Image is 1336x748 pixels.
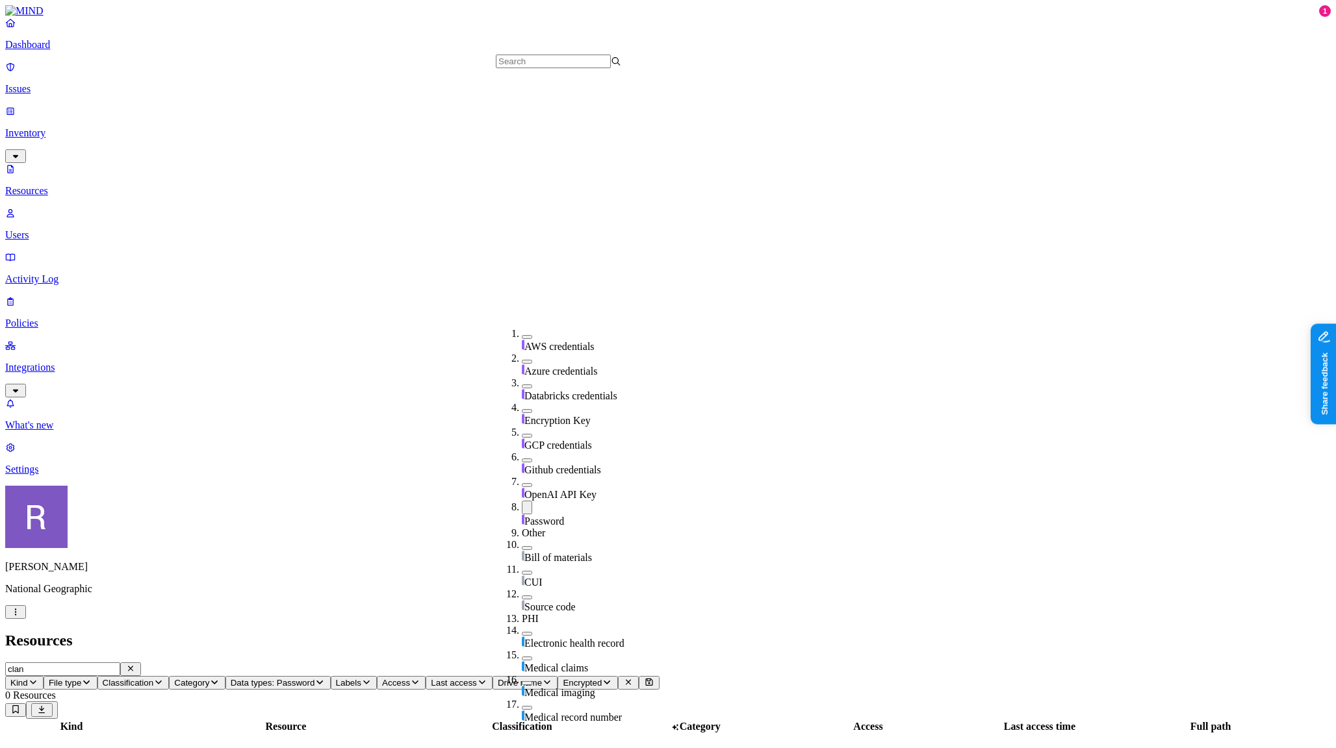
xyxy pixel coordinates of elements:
span: Bill of materials [524,552,592,563]
div: Access [784,721,953,732]
a: Dashboard [5,17,1331,51]
div: Full path [1127,721,1295,732]
a: What's new [5,397,1331,431]
span: Access [382,678,410,688]
span: Databricks credentials [524,390,617,401]
a: Policies [5,295,1331,329]
img: other-line [522,600,524,610]
a: MIND [5,5,1331,17]
a: Inventory [5,105,1331,161]
p: Integrations [5,362,1331,373]
span: Encryption Key [524,415,591,426]
p: Activity Log [5,273,1331,285]
img: secret-line [522,438,524,449]
p: [PERSON_NAME] [5,561,1331,573]
img: phi-line [522,710,524,721]
span: Password [524,516,564,527]
div: 1 [1319,5,1331,17]
span: Kind [10,678,28,688]
span: Medical claims [524,662,588,673]
img: Rich Thompson [5,486,68,548]
span: 0 Resources [5,690,56,701]
img: secret-line [522,414,524,424]
div: Other [522,527,647,539]
span: Labels [336,678,361,688]
div: Last access time [955,721,1124,732]
img: other-line [522,551,524,561]
a: Integrations [5,340,1331,395]
span: Electronic health record [524,638,624,649]
p: Dashboard [5,39,1331,51]
a: Resources [5,163,1331,197]
span: Category [680,721,721,732]
a: Issues [5,61,1331,95]
a: Settings [5,442,1331,475]
img: secret-line [522,340,524,350]
div: Classification [436,721,608,732]
img: MIND [5,5,44,17]
span: OpenAI API Key [524,489,597,500]
span: Medical imaging [524,687,595,698]
a: Activity Log [5,251,1331,285]
span: Medical record number [524,712,622,723]
span: CUI [524,577,543,588]
img: secret-line [522,514,524,525]
p: Users [5,229,1331,241]
p: Resources [5,185,1331,197]
img: phi-line [522,636,524,647]
p: Policies [5,318,1331,329]
img: other-line [522,575,524,586]
a: Users [5,207,1331,241]
p: Issues [5,83,1331,95]
span: Azure credentials [524,366,597,377]
img: phi-line [522,661,524,671]
input: Search [5,662,120,676]
span: Last access [431,678,476,688]
span: AWS credentials [524,341,595,352]
p: Settings [5,464,1331,475]
span: GCP credentials [524,440,592,451]
p: Inventory [5,127,1331,139]
img: phi-line [522,686,524,696]
img: secret-line [522,389,524,399]
span: Category [174,678,209,688]
span: Classification [103,678,154,688]
p: What's new [5,419,1331,431]
span: Github credentials [524,464,601,475]
div: PHI [522,613,647,625]
input: Search [496,55,611,68]
div: Resource [138,721,433,732]
div: Kind [7,721,136,732]
img: secret-line [522,463,524,473]
h2: Resources [5,632,1331,649]
span: Source code [524,601,576,612]
p: National Geographic [5,583,1331,595]
span: Data types: Password [231,678,315,688]
span: File type [49,678,81,688]
img: secret-line [522,488,524,498]
img: secret-line [522,364,524,375]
